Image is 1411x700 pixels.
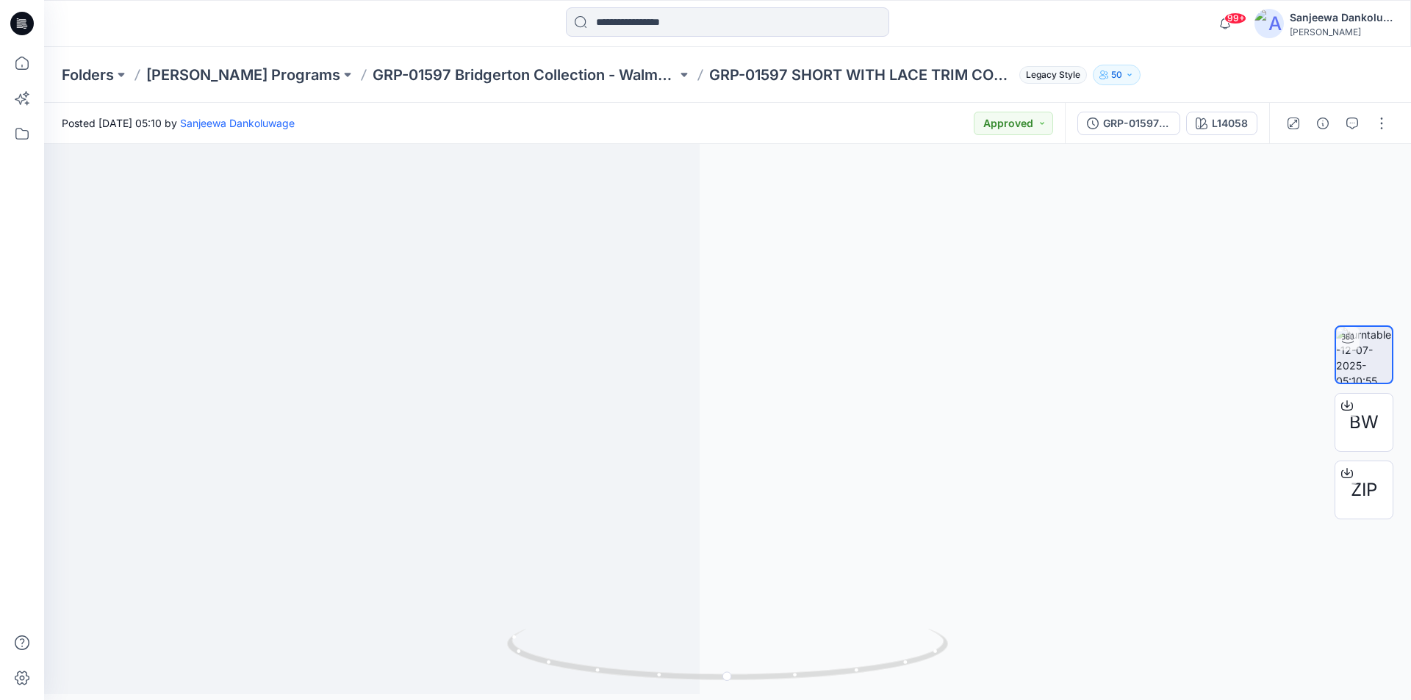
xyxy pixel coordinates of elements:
[1013,65,1087,85] button: Legacy Style
[1077,112,1180,135] button: GRP-01597 SHORT WITH LACE TRIM COLORWAY REV2
[1186,112,1257,135] button: L14058
[373,65,677,85] a: GRP-01597 Bridgerton Collection - Walmart S2 Summer 2026
[1349,409,1379,436] span: BW
[180,117,295,129] a: Sanjeewa Dankoluwage
[709,65,1013,85] p: GRP-01597 SHORT WITH LACE TRIM COLORWAY REV2
[1111,67,1122,83] p: 50
[1254,9,1284,38] img: avatar
[1224,12,1246,24] span: 99+
[1311,112,1335,135] button: Details
[62,65,114,85] a: Folders
[62,115,295,131] span: Posted [DATE] 05:10 by
[1290,9,1393,26] div: Sanjeewa Dankoluwage
[1212,115,1248,131] div: L14058
[1093,65,1141,85] button: 50
[1290,26,1393,37] div: [PERSON_NAME]
[1103,115,1171,131] div: GRP-01597 SHORT WITH LACE TRIM COLORWAY REV2
[1019,66,1087,84] span: Legacy Style
[1336,327,1392,383] img: turntable-12-07-2025-05:10:55
[146,65,340,85] a: [PERSON_NAME] Programs
[1351,477,1377,503] span: ZIP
